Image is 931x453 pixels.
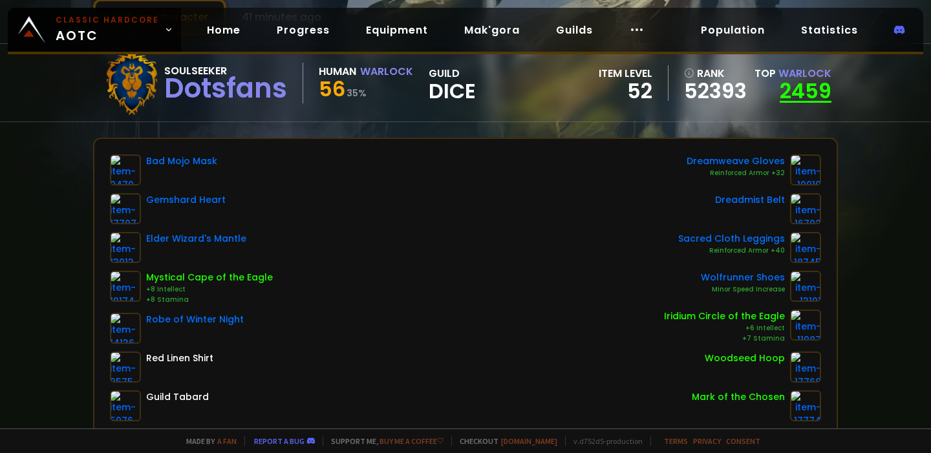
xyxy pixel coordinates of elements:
[110,271,141,302] img: item-10174
[8,8,181,52] a: Classic HardcoreAOTC
[146,193,226,207] div: Gemshard Heart
[565,436,643,446] span: v. d752d5 - production
[110,193,141,224] img: item-17707
[217,436,237,446] a: a fan
[701,271,785,284] div: Wolfrunner Shoes
[56,14,159,45] span: AOTC
[110,313,141,344] img: item-14136
[319,63,356,79] div: Human
[693,436,721,446] a: Privacy
[664,310,785,323] div: Iridium Circle of the Eagle
[715,193,785,207] div: Dreadmist Belt
[687,154,785,168] div: Dreamweave Gloves
[110,154,141,185] img: item-9470
[599,81,652,101] div: 52
[790,154,821,185] img: item-10019
[110,352,141,383] img: item-2575
[197,17,251,43] a: Home
[790,310,821,341] img: item-11987
[705,352,785,365] div: Woodseed Hoop
[664,333,785,344] div: +7 Stamina
[664,436,688,446] a: Terms
[726,436,760,446] a: Consent
[790,352,821,383] img: item-17768
[146,295,273,305] div: +8 Stamina
[178,436,237,446] span: Made by
[599,65,652,81] div: item level
[790,232,821,263] img: item-18745
[146,232,246,246] div: Elder Wizard's Mantle
[356,17,438,43] a: Equipment
[546,17,603,43] a: Guilds
[678,232,785,246] div: Sacred Cloth Leggings
[164,63,287,79] div: Soulseeker
[454,17,530,43] a: Mak'gora
[790,390,821,421] img: item-17774
[692,390,785,404] div: Mark of the Chosen
[451,436,557,446] span: Checkout
[146,271,273,284] div: Mystical Cape of the Eagle
[754,65,831,81] div: Top
[684,81,747,101] a: 52393
[678,246,785,256] div: Reinforced Armor +40
[790,193,821,224] img: item-16702
[664,323,785,333] div: +6 Intellect
[501,436,557,446] a: [DOMAIN_NAME]
[110,390,141,421] img: item-5976
[778,66,831,81] span: Warlock
[790,271,821,302] img: item-13101
[687,168,785,178] div: Reinforced Armor +32
[690,17,775,43] a: Population
[323,436,444,446] span: Support me,
[254,436,305,446] a: Report a bug
[701,284,785,295] div: Minor Speed Increase
[146,352,213,365] div: Red Linen Shirt
[146,284,273,295] div: +8 Intellect
[164,79,287,98] div: Dotsfans
[347,87,367,100] small: 35 %
[146,154,217,168] div: Bad Mojo Mask
[360,63,413,79] div: Warlock
[110,232,141,263] img: item-13013
[780,76,831,105] a: 2459
[380,436,444,446] a: Buy me a coffee
[684,65,747,81] div: rank
[56,14,159,26] small: Classic Hardcore
[429,81,476,101] span: Dice
[146,313,244,326] div: Robe of Winter Night
[146,390,209,404] div: Guild Tabard
[429,65,476,101] div: guild
[791,17,868,43] a: Statistics
[266,17,340,43] a: Progress
[319,74,345,103] span: 56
